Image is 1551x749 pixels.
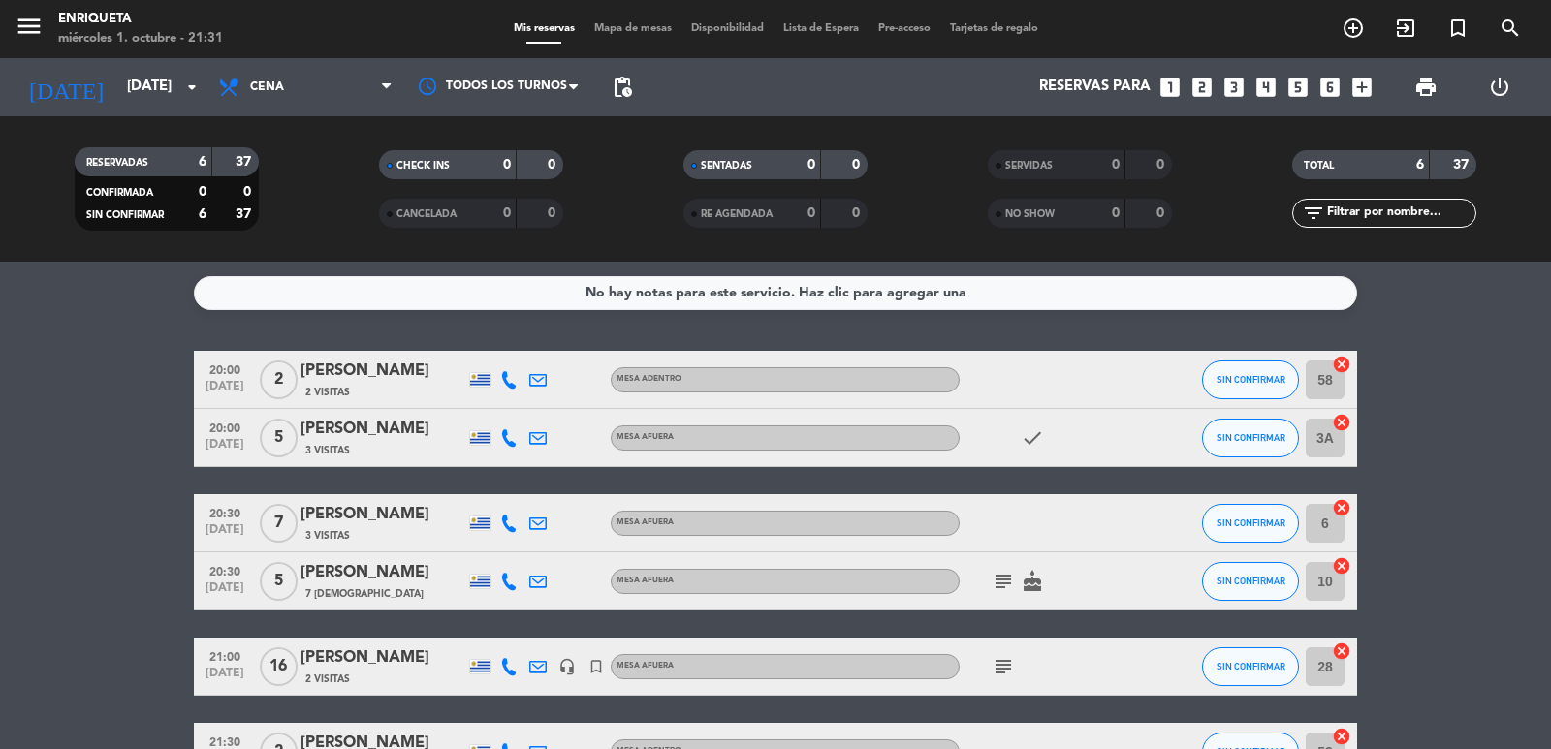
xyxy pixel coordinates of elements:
[869,23,940,34] span: Pre-acceso
[807,158,815,172] strong: 0
[1463,58,1536,116] div: LOG OUT
[1005,161,1053,171] span: SERVIDAS
[1157,75,1183,100] i: looks_one
[86,188,153,198] span: CONFIRMADA
[1453,158,1472,172] strong: 37
[558,658,576,675] i: headset_mic
[301,560,465,585] div: [PERSON_NAME]
[1446,16,1470,40] i: turned_in_not
[305,586,424,602] span: 7 [DEMOGRAPHIC_DATA]
[701,161,752,171] span: SENTADAS
[503,158,511,172] strong: 0
[1332,556,1351,576] i: cancel
[201,358,249,380] span: 20:00
[1304,161,1334,171] span: TOTAL
[201,581,249,604] span: [DATE]
[992,655,1015,678] i: subject
[548,158,559,172] strong: 0
[260,419,298,457] span: 5
[201,380,249,402] span: [DATE]
[1325,203,1475,224] input: Filtrar por nombre...
[587,658,605,675] i: turned_in_not
[1005,209,1055,219] span: NO SHOW
[1488,76,1511,99] i: power_settings_new
[305,385,350,400] span: 2 Visitas
[617,375,681,383] span: MESA ADENTRO
[260,647,298,686] span: 16
[58,10,223,29] div: Enriqueta
[1021,570,1044,593] i: cake
[201,501,249,523] span: 20:30
[1202,504,1299,543] button: SIN CONFIRMAR
[1317,75,1343,100] i: looks_6
[503,206,511,220] strong: 0
[15,12,44,41] i: menu
[611,76,634,99] span: pending_actions
[260,360,298,399] span: 2
[301,417,465,442] div: [PERSON_NAME]
[1039,78,1151,96] span: Reservas para
[1499,16,1522,40] i: search
[1217,374,1285,385] span: SIN CONFIRMAR
[1285,75,1311,100] i: looks_5
[1302,202,1325,225] i: filter_list
[15,12,44,47] button: menu
[1221,75,1247,100] i: looks_3
[1202,647,1299,686] button: SIN CONFIRMAR
[201,667,249,689] span: [DATE]
[774,23,869,34] span: Lista de Espera
[548,206,559,220] strong: 0
[305,671,350,687] span: 2 Visitas
[1253,75,1279,100] i: looks_4
[992,570,1015,593] i: subject
[1112,158,1120,172] strong: 0
[260,562,298,601] span: 5
[1332,498,1351,517] i: cancel
[396,161,450,171] span: CHECK INS
[199,155,206,169] strong: 6
[1217,661,1285,671] span: SIN CONFIRMAR
[1217,517,1285,528] span: SIN CONFIRMAR
[201,523,249,546] span: [DATE]
[301,359,465,384] div: [PERSON_NAME]
[236,207,255,221] strong: 37
[86,158,148,168] span: RESERVADAS
[301,502,465,527] div: [PERSON_NAME]
[940,23,1048,34] span: Tarjetas de regalo
[236,155,255,169] strong: 37
[396,209,457,219] span: CANCELADA
[250,80,284,94] span: Cena
[1414,76,1438,99] span: print
[1342,16,1365,40] i: add_circle_outline
[305,528,350,544] span: 3 Visitas
[201,644,249,667] span: 21:00
[1189,75,1215,100] i: looks_two
[199,207,206,221] strong: 6
[617,433,674,441] span: MESA AFUERA
[807,206,815,220] strong: 0
[1217,576,1285,586] span: SIN CONFIRMAR
[617,662,674,670] span: MESA AFUERA
[1112,206,1120,220] strong: 0
[1021,426,1044,450] i: check
[301,645,465,671] div: [PERSON_NAME]
[1394,16,1417,40] i: exit_to_app
[305,443,350,458] span: 3 Visitas
[201,438,249,460] span: [DATE]
[15,66,117,109] i: [DATE]
[1217,432,1285,443] span: SIN CONFIRMAR
[586,282,966,304] div: No hay notas para este servicio. Haz clic para agregar una
[180,76,204,99] i: arrow_drop_down
[1332,727,1351,746] i: cancel
[1332,641,1351,661] i: cancel
[243,185,255,199] strong: 0
[1349,75,1375,100] i: add_box
[852,158,864,172] strong: 0
[201,416,249,438] span: 20:00
[1416,158,1424,172] strong: 6
[1156,158,1168,172] strong: 0
[852,206,864,220] strong: 0
[1202,419,1299,457] button: SIN CONFIRMAR
[86,210,164,220] span: SIN CONFIRMAR
[260,504,298,543] span: 7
